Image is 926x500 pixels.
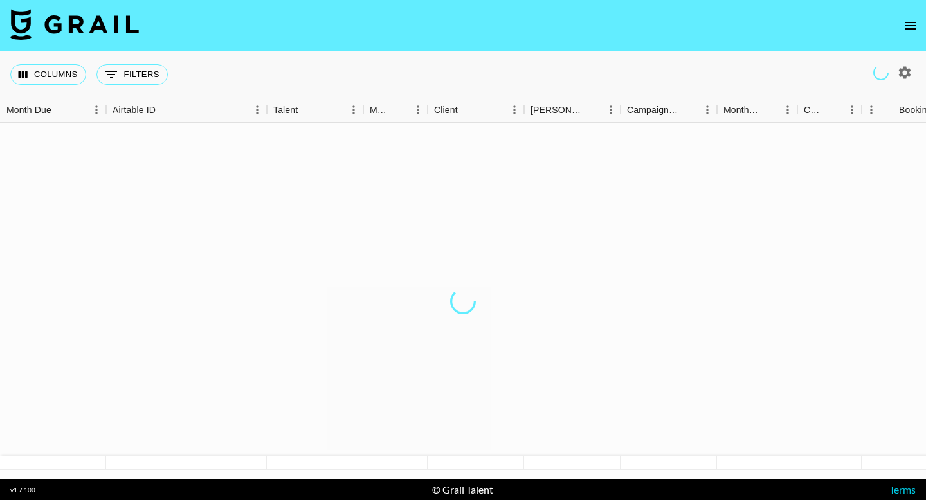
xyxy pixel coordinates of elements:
button: Menu [248,100,267,120]
a: Terms [889,483,916,496]
div: Airtable ID [106,98,267,123]
button: Select columns [10,64,86,85]
div: Currency [797,98,862,123]
div: Month Due [717,98,797,123]
button: Sort [298,101,316,119]
button: Menu [778,100,797,120]
div: Airtable ID [113,98,156,123]
div: v 1.7.100 [10,486,35,494]
button: Show filters [96,64,168,85]
div: Client [428,98,524,123]
button: Sort [156,101,174,119]
div: Client [434,98,458,123]
button: Sort [458,101,476,119]
div: [PERSON_NAME] [531,98,583,123]
button: Menu [842,100,862,120]
img: Grail Talent [10,9,139,40]
div: Currency [804,98,824,123]
span: Refreshing managers, users, talent, clients, campaigns... [872,64,889,81]
button: Sort [390,101,408,119]
div: Manager [370,98,390,123]
div: Campaign (Type) [627,98,680,123]
button: Sort [760,101,778,119]
button: Sort [51,101,69,119]
div: Month Due [723,98,760,123]
button: Sort [680,101,698,119]
div: Talent [273,98,298,123]
button: Menu [505,100,524,120]
button: Sort [583,101,601,119]
button: Sort [881,101,899,119]
button: Menu [698,100,717,120]
div: Manager [363,98,428,123]
button: Menu [87,100,106,120]
div: Booker [524,98,621,123]
div: Campaign (Type) [621,98,717,123]
button: Menu [344,100,363,120]
button: open drawer [898,13,923,39]
button: Menu [408,100,428,120]
button: Menu [601,100,621,120]
div: © Grail Talent [432,483,493,496]
div: Talent [267,98,363,123]
button: Menu [862,100,881,120]
button: Sort [824,101,842,119]
div: Month Due [6,98,51,123]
